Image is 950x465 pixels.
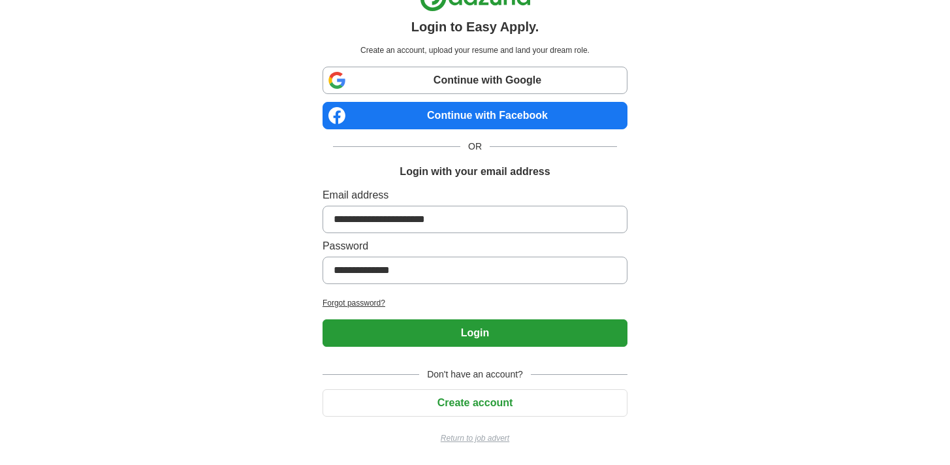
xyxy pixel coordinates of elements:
a: Continue with Facebook [323,102,627,129]
h1: Login to Easy Apply. [411,17,539,37]
span: OR [460,140,490,153]
a: Return to job advert [323,432,627,444]
a: Continue with Google [323,67,627,94]
span: Don't have an account? [419,368,531,381]
a: Forgot password? [323,297,627,309]
label: Email address [323,187,627,203]
button: Create account [323,389,627,417]
button: Login [323,319,627,347]
p: Create an account, upload your resume and land your dream role. [325,44,625,56]
h1: Login with your email address [400,164,550,180]
a: Create account [323,397,627,408]
label: Password [323,238,627,254]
